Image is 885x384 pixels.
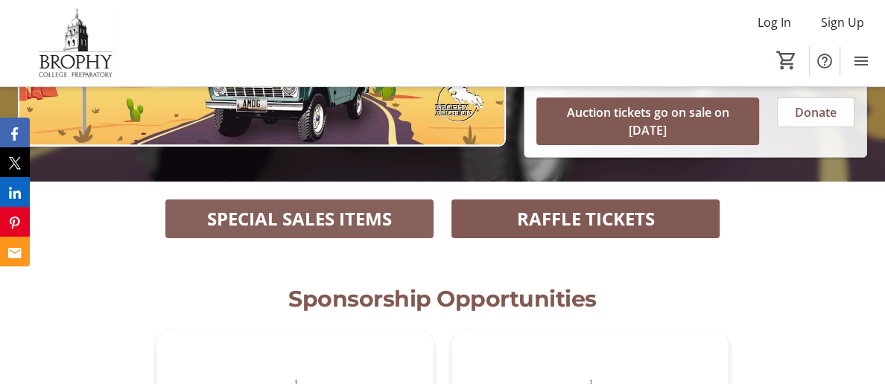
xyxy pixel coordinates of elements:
span: Auction tickets go on sale on [DATE] [554,103,741,139]
button: Cart [773,47,800,74]
button: SPECIAL SALES ITEMS [165,199,434,238]
button: Help [810,46,840,76]
img: Brophy College Preparatory 's Logo [9,6,142,80]
span: Sponsorship Opportunities [288,285,597,313]
button: Log In [746,10,803,34]
button: Menu [846,46,876,76]
span: Donate [795,103,837,121]
button: RAFFLE TICKETS [451,199,720,238]
span: Sign Up [821,13,864,31]
button: Sign Up [809,10,876,34]
span: Log In [758,13,791,31]
span: RAFFLE TICKETS [517,205,655,232]
button: Donate [777,97,854,127]
button: Auction tickets go on sale on [DATE] [536,97,759,145]
span: SPECIAL SALES ITEMS [207,205,392,232]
